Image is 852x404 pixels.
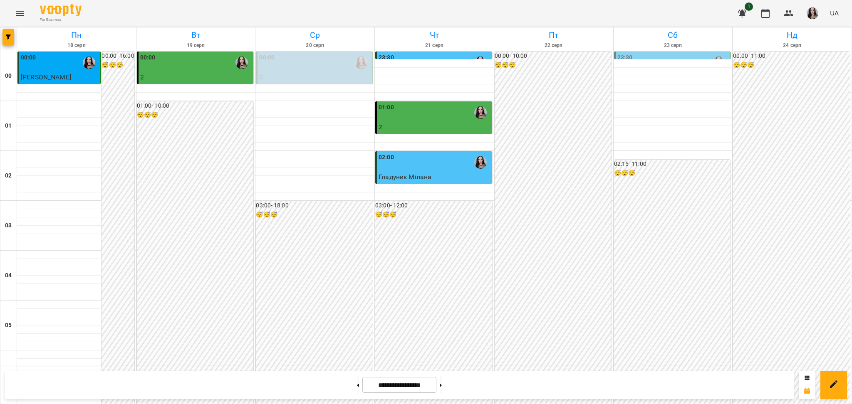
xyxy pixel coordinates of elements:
[495,29,612,42] h6: Пт
[259,72,371,82] p: 0
[376,29,493,42] h6: Чт
[5,321,12,330] h6: 05
[474,156,487,169] img: Габорак Галина
[827,5,842,21] button: UA
[102,61,134,70] h6: 😴😴😴
[495,61,612,70] h6: 😴😴😴
[375,201,492,210] h6: 03:00 - 12:00
[5,171,12,180] h6: 02
[379,173,431,181] span: Гладуник Мілана
[256,201,373,210] h6: 03:00 - 18:00
[140,82,252,92] p: парне шч 45 хв ([PERSON_NAME])
[137,101,254,111] h6: 01:00 - 10:00
[375,210,492,219] h6: 😴😴😴
[355,57,367,69] img: Габорак Галина
[257,29,373,42] h6: Ср
[614,160,731,169] h6: 02:15 - 11:00
[615,42,731,49] h6: 23 серп
[379,132,490,142] p: парне шч 45 хв ([PERSON_NAME])
[102,52,134,61] h6: 00:00 - 16:00
[733,52,850,61] h6: 00:00 - 11:00
[5,121,12,131] h6: 01
[40,4,82,16] img: Voopty Logo
[259,53,275,62] label: 00:00
[83,57,95,69] img: Габорак Галина
[18,42,135,49] h6: 18 серп
[40,17,82,22] span: For Business
[379,122,490,132] p: 2
[733,61,850,70] h6: 😴😴😴
[137,111,254,120] h6: 😴😴😴
[379,182,490,192] p: індивід МА 45 хв
[21,82,99,92] p: індивід шч 45 хв
[256,210,373,219] h6: 😴😴😴
[10,3,30,23] button: Menu
[495,42,612,49] h6: 22 серп
[235,57,248,69] img: Габорак Галина
[5,221,12,230] h6: 03
[495,52,612,61] h6: 00:00 - 10:00
[830,9,839,17] span: UA
[734,29,850,42] h6: Нд
[21,73,71,81] span: [PERSON_NAME]
[5,271,12,280] h6: 04
[617,53,633,62] label: 23:30
[379,153,394,162] label: 02:00
[734,42,850,49] h6: 24 серп
[379,53,394,62] label: 23:30
[379,103,394,112] label: 01:00
[474,57,487,69] img: Габорак Галина
[140,72,252,82] p: 2
[615,29,731,42] h6: Сб
[18,29,135,42] h6: Пн
[138,42,254,49] h6: 19 серп
[614,169,731,178] h6: 😴😴😴
[21,53,36,62] label: 00:00
[138,29,254,42] h6: Вт
[713,57,725,69] img: Габорак Галина
[807,7,818,19] img: 23d2127efeede578f11da5c146792859.jpg
[376,42,493,49] h6: 21 серп
[474,106,487,119] img: Габорак Галина
[140,53,156,62] label: 00:00
[259,82,371,102] p: індивід матем 45 хв ([PERSON_NAME])
[745,2,753,11] span: 1
[5,71,12,81] h6: 00
[257,42,373,49] h6: 20 серп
